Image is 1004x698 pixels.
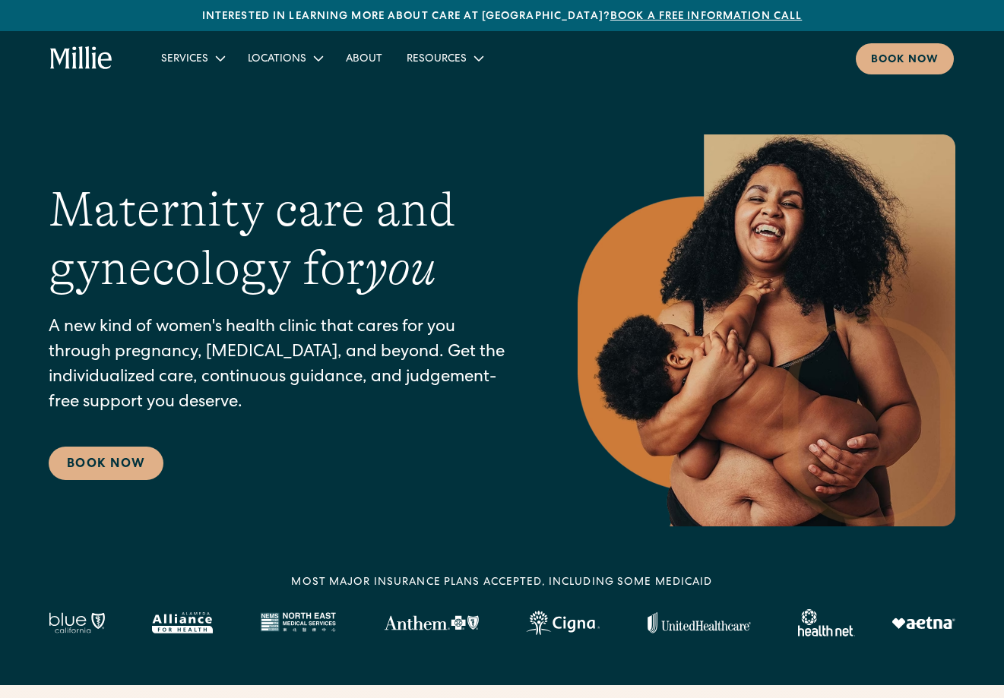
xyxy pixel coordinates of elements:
[394,46,494,71] div: Resources
[384,615,479,630] img: Anthem Logo
[856,43,954,74] a: Book now
[871,52,939,68] div: Book now
[648,612,751,633] img: United Healthcare logo
[152,612,212,633] img: Alameda Alliance logo
[610,11,802,22] a: Book a free information call
[365,241,436,295] em: you
[149,46,236,71] div: Services
[49,612,105,633] img: Blue California logo
[578,134,955,526] img: Smiling mother with her baby in arms, celebrating body positivity and the nurturing bond of postp...
[526,611,600,635] img: Cigna logo
[50,46,112,71] a: home
[49,316,517,416] p: A new kind of women's health clinic that cares for you through pregnancy, [MEDICAL_DATA], and bey...
[291,575,712,591] div: MOST MAJOR INSURANCE PLANS ACCEPTED, INCLUDING some MEDICAID
[49,181,517,298] h1: Maternity care and gynecology for
[248,52,306,68] div: Locations
[260,612,336,633] img: North East Medical Services logo
[798,609,855,636] img: Healthnet logo
[49,447,163,480] a: Book Now
[236,46,334,71] div: Locations
[334,46,394,71] a: About
[892,617,955,629] img: Aetna logo
[407,52,467,68] div: Resources
[161,52,208,68] div: Services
